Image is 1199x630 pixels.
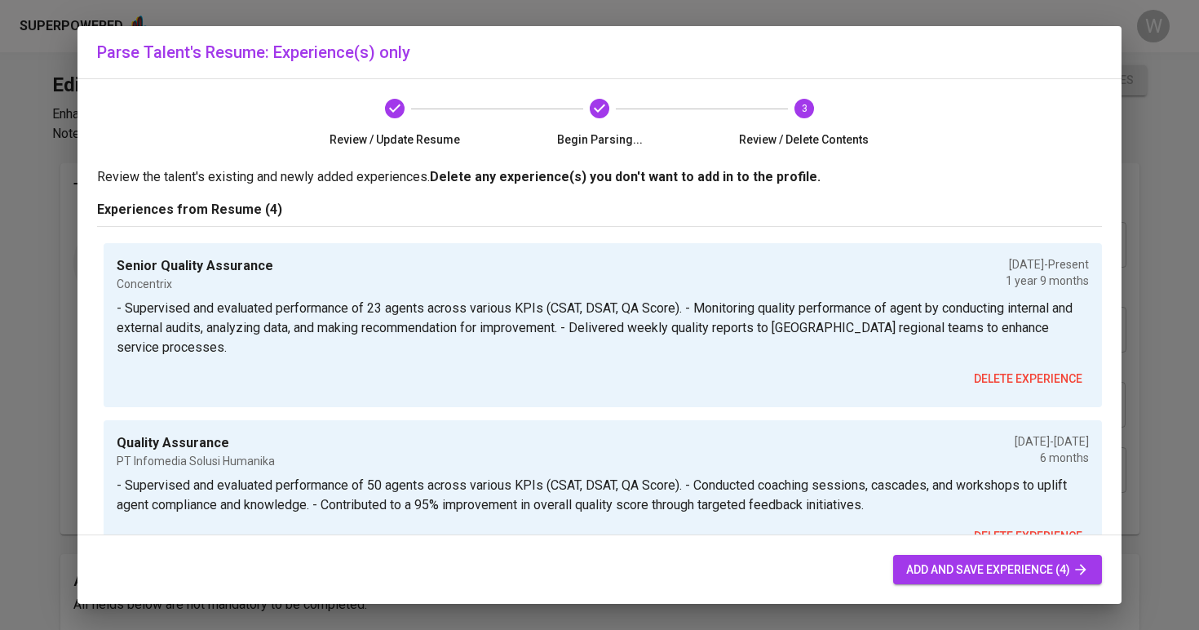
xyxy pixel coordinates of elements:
[97,200,1102,220] p: Experiences from Resume (4)
[1015,433,1089,450] p: [DATE] - [DATE]
[117,433,275,453] p: Quality Assurance
[967,521,1089,552] button: delete experience
[974,369,1082,389] span: delete experience
[117,276,273,292] p: Concentrix
[299,131,491,148] span: Review / Update Resume
[1006,273,1089,289] p: 1 year 9 months
[893,555,1102,585] button: add and save experience (4)
[801,103,807,114] text: 3
[117,256,273,276] p: Senior Quality Assurance
[504,131,696,148] span: Begin Parsing...
[708,131,900,148] span: Review / Delete Contents
[967,364,1089,394] button: delete experience
[97,167,1102,187] p: Review the talent's existing and newly added experiences.
[117,299,1089,357] p: - Supervised and evaluated performance of 23 agents across various KPIs (CSAT, DSAT, QA Score). -...
[974,526,1082,547] span: delete experience
[906,560,1089,580] span: add and save experience (4)
[97,39,1102,65] h6: Parse Talent's Resume: Experience(s) only
[430,169,821,184] b: Delete any experience(s) you don't want to add in to the profile.
[117,476,1089,515] p: - Supervised and evaluated performance of 50 agents across various KPIs (CSAT, DSAT, QA Score). -...
[1015,450,1089,466] p: 6 months
[117,453,275,469] p: PT Infomedia Solusi Humanika
[1006,256,1089,273] p: [DATE] - Present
